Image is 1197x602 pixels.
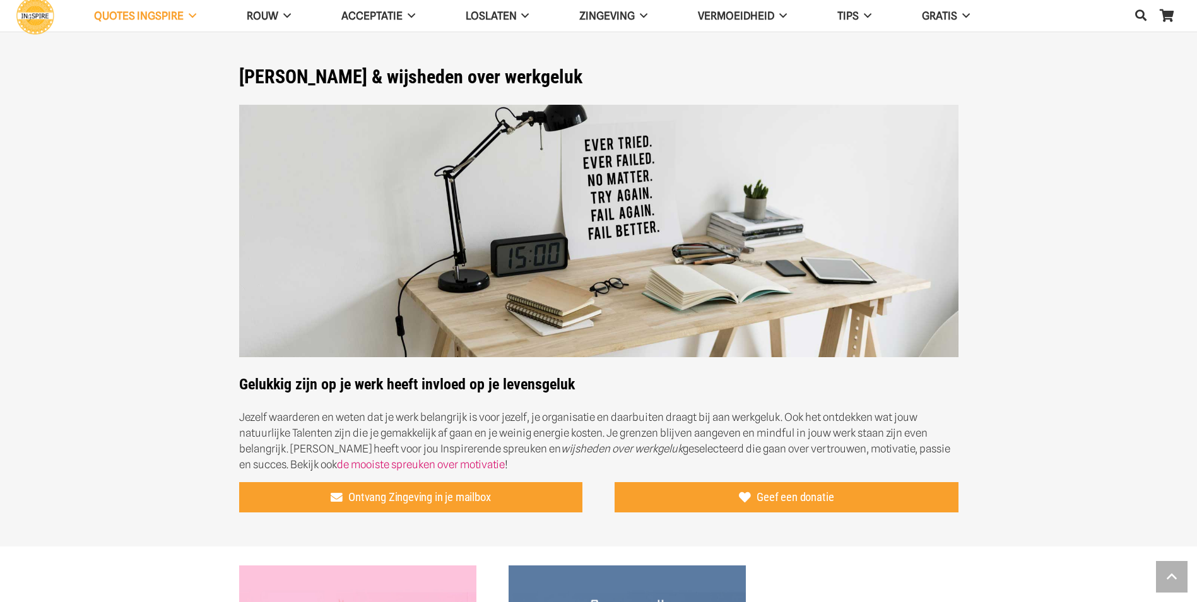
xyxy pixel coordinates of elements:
[1128,1,1153,31] a: Zoeken
[698,9,774,22] span: VERMOEIDHEID
[239,567,476,579] a: Je zielsmissie is een ontmoeting met wat jou bevrijdt ©
[341,9,403,22] span: Acceptatie
[94,9,184,22] span: QUOTES INGSPIRE
[922,9,957,22] span: GRATIS
[757,490,834,504] span: Geef een donatie
[509,567,746,579] a: Betere antwoorden vinden
[579,9,635,22] span: Zingeving
[348,490,490,504] span: Ontvang Zingeving in je mailbox
[239,66,958,88] h1: [PERSON_NAME] & wijsheden over werkgeluk
[239,105,958,358] img: Spreuken die jou motiveren voor succes - citaten over succes van ingspire
[561,442,683,455] em: wijsheden over werkgeluk
[239,482,583,512] a: Ontvang Zingeving in je mailbox
[837,9,859,22] span: TIPS
[1156,561,1188,593] a: Terug naar top
[247,9,278,22] span: ROUW
[337,458,505,471] a: de mooiste spreuken over motivatie
[239,410,958,473] p: Jezelf waarderen en weten dat je werk belangrijk is voor jezelf, je organisatie en daarbuiten dra...
[466,9,517,22] span: Loslaten
[615,482,958,512] a: Geef een donatie
[239,375,575,393] strong: Gelukkig zijn op je werk heeft invloed op je levensgeluk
